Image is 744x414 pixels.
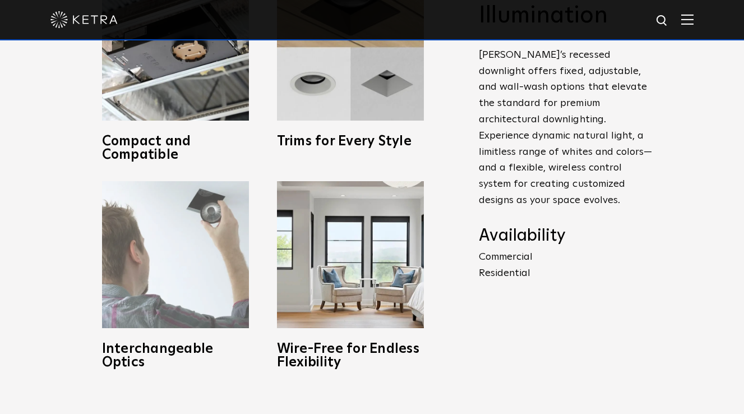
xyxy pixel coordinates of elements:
img: Hamburger%20Nav.svg [681,14,694,25]
h4: Availability [479,226,653,247]
h3: Wire-Free for Endless Flexibility [277,342,424,369]
p: [PERSON_NAME]’s recessed downlight offers fixed, adjustable, and wall-wash options that elevate t... [479,47,653,209]
img: D3_WV_Bedroom [277,181,424,328]
h3: Trims for Every Style [277,135,424,148]
img: search icon [655,14,669,28]
h3: Interchangeable Optics [102,342,249,369]
img: D3_OpticSwap [102,181,249,328]
p: Commercial Residential [479,249,653,282]
img: ketra-logo-2019-white [50,11,118,28]
h3: Compact and Compatible [102,135,249,162]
